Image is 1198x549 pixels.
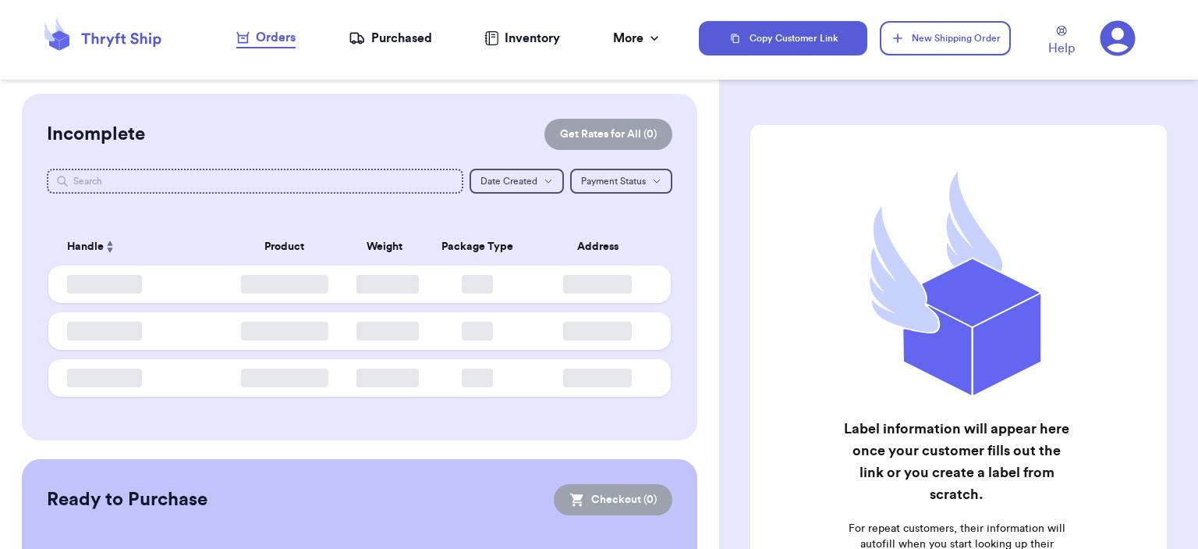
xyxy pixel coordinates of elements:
th: Product [222,228,347,266]
div: More [613,29,662,48]
button: Checkout (0) [554,484,672,515]
button: Date Created [470,169,564,194]
input: Search [47,169,463,194]
a: Orders [236,28,296,48]
span: Payment Status [581,176,646,186]
button: New Shipping Order [880,21,1011,55]
button: Payment Status [570,169,672,194]
span: Handle [67,239,104,255]
button: Get Rates for All (0) [544,119,672,150]
h2: Incomplete [47,122,145,147]
div: Orders [236,28,296,47]
a: Help [1048,26,1075,58]
h2: Label information will appear here once your customer fills out the link or you create a label fr... [840,418,1073,505]
span: Help [1048,39,1075,58]
a: Inventory [484,29,560,48]
button: Sort ascending [104,237,116,256]
th: Package Type [422,228,534,266]
th: Address [533,228,671,266]
span: Date Created [480,176,537,186]
th: Weight [347,228,422,266]
h2: Ready to Purchase [47,487,207,512]
button: Copy Customer Link [699,21,867,55]
a: Purchased [349,29,432,48]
